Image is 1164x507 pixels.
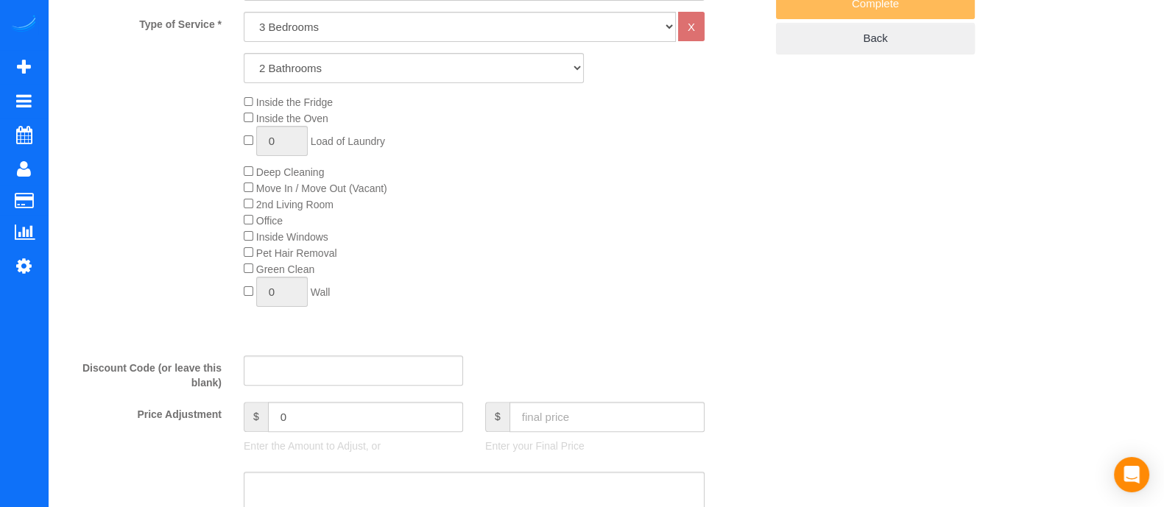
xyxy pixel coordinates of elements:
[1114,457,1149,492] div: Open Intercom Messenger
[52,402,233,422] label: Price Adjustment
[776,23,975,54] a: Back
[256,231,328,243] span: Inside Windows
[256,247,337,259] span: Pet Hair Removal
[509,402,705,432] input: final price
[256,263,314,275] span: Green Clean
[256,215,283,227] span: Office
[485,439,705,453] p: Enter your Final Price
[256,96,333,108] span: Inside the Fridge
[256,113,328,124] span: Inside the Oven
[244,402,268,432] span: $
[256,166,325,178] span: Deep Cleaning
[256,199,334,210] span: 2nd Living Room
[311,135,385,147] span: Load of Laundry
[9,15,38,35] img: Automaid Logo
[52,355,233,390] label: Discount Code (or leave this blank)
[52,12,233,32] label: Type of Service *
[256,182,387,194] span: Move In / Move Out (Vacant)
[244,439,463,453] p: Enter the Amount to Adjust, or
[485,402,509,432] span: $
[311,286,331,298] span: Wall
